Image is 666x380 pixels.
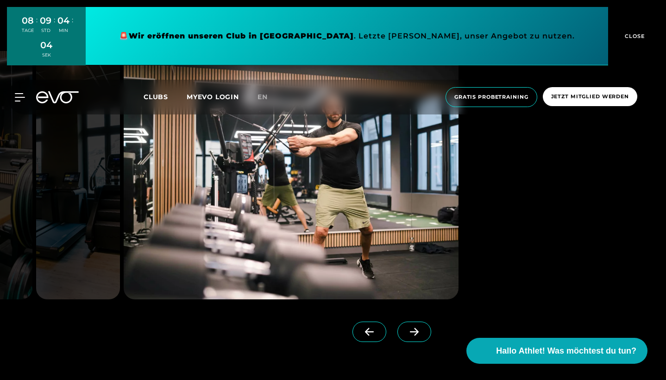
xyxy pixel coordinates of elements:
[22,14,34,27] div: 08
[443,87,540,107] a: Gratis Probetraining
[258,93,268,101] span: en
[40,27,51,34] div: STD
[187,93,239,101] a: MYEVO LOGIN
[40,38,52,52] div: 04
[40,52,52,58] div: SEK
[36,15,38,39] div: :
[466,338,647,364] button: Hallo Athlet! Was möchtest du tun?
[40,14,51,27] div: 09
[57,14,69,27] div: 04
[72,15,73,39] div: :
[540,87,640,107] a: Jetzt Mitglied werden
[622,32,645,40] span: CLOSE
[57,27,69,34] div: MIN
[144,92,187,101] a: Clubs
[608,7,659,65] button: CLOSE
[36,51,120,299] img: evofitness
[258,92,279,102] a: en
[496,345,636,357] span: Hallo Athlet! Was möchtest du tun?
[124,51,459,299] img: evofitness
[144,93,168,101] span: Clubs
[551,93,629,101] span: Jetzt Mitglied werden
[54,15,55,39] div: :
[22,27,34,34] div: TAGE
[454,93,528,101] span: Gratis Probetraining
